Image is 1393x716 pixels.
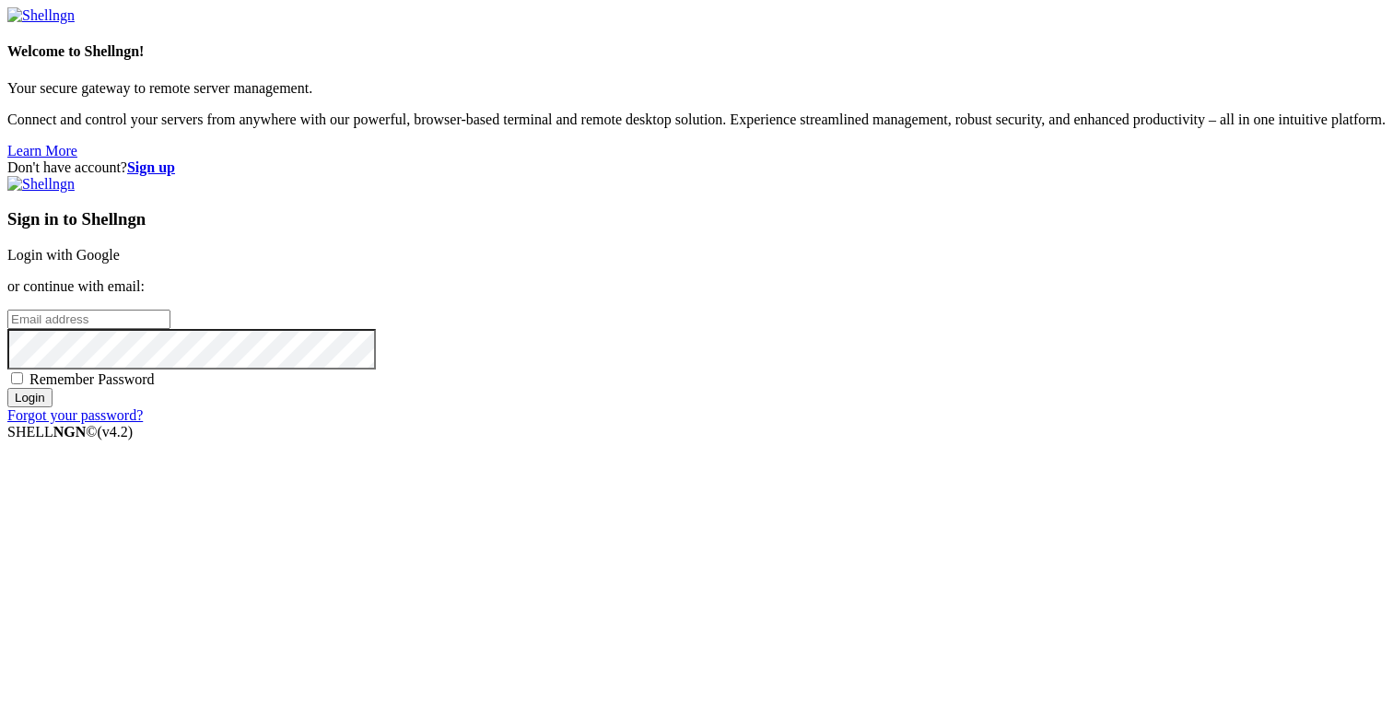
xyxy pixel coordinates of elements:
[98,424,134,440] span: 4.2.0
[7,80,1386,97] p: Your secure gateway to remote server management.
[29,371,155,387] span: Remember Password
[7,407,143,423] a: Forgot your password?
[7,424,133,440] span: SHELL ©
[7,388,53,407] input: Login
[7,159,1386,176] div: Don't have account?
[7,43,1386,60] h4: Welcome to Shellngn!
[7,176,75,193] img: Shellngn
[127,159,175,175] a: Sign up
[7,278,1386,295] p: or continue with email:
[7,209,1386,229] h3: Sign in to Shellngn
[7,112,1386,128] p: Connect and control your servers from anywhere with our powerful, browser-based terminal and remo...
[11,372,23,384] input: Remember Password
[53,424,87,440] b: NGN
[7,310,170,329] input: Email address
[7,143,77,158] a: Learn More
[7,247,120,263] a: Login with Google
[7,7,75,24] img: Shellngn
